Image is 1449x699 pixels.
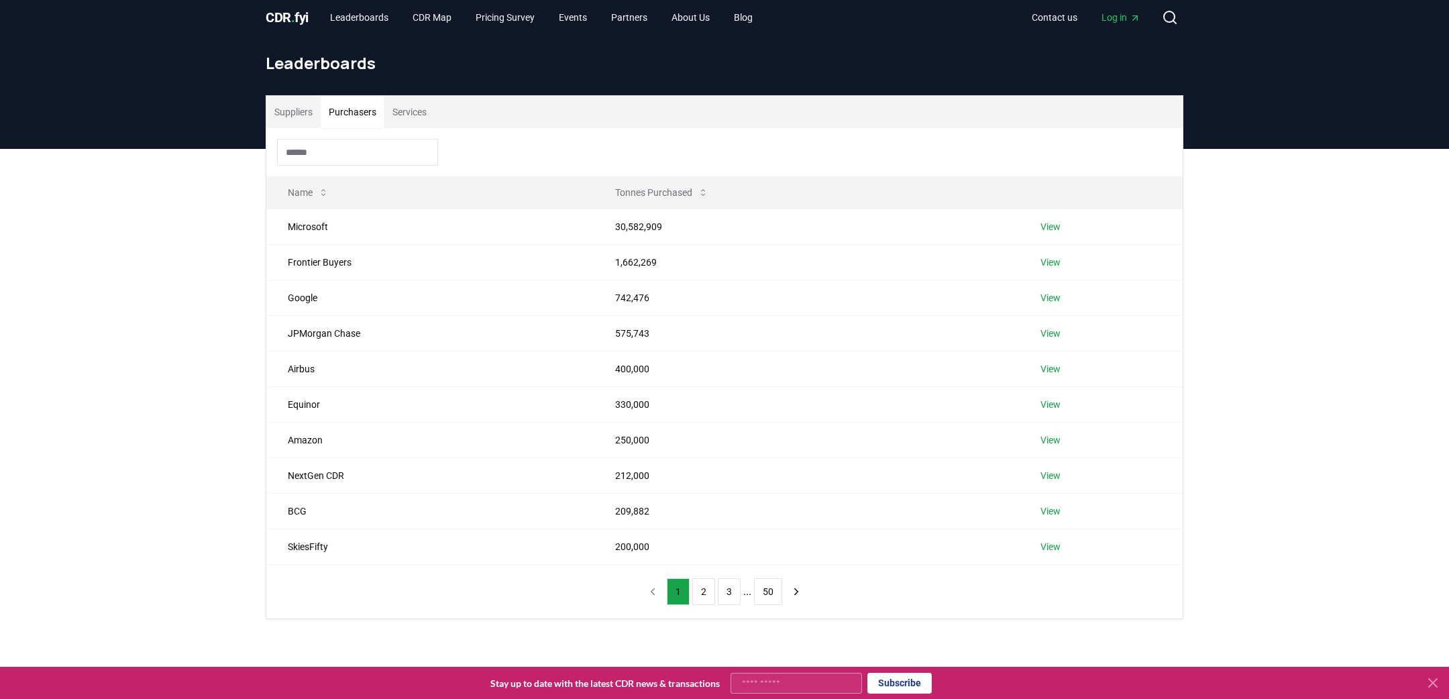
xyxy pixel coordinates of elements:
td: 575,743 [594,315,1020,351]
td: 400,000 [594,351,1020,386]
a: Partners [600,5,658,30]
a: View [1040,327,1061,340]
td: JPMorgan Chase [266,315,594,351]
a: Blog [723,5,763,30]
button: Services [384,96,435,128]
a: CDR.fyi [266,8,309,27]
button: Purchasers [321,96,384,128]
td: Frontier Buyers [266,244,594,280]
span: CDR fyi [266,9,309,25]
a: Events [548,5,598,30]
button: Name [277,179,339,206]
td: Airbus [266,351,594,386]
td: Equinor [266,386,594,422]
td: 30,582,909 [594,209,1020,244]
td: 330,000 [594,386,1020,422]
td: 209,882 [594,493,1020,529]
td: NextGen CDR [266,458,594,493]
a: View [1040,291,1061,305]
span: . [291,9,295,25]
button: Tonnes Purchased [604,179,719,206]
td: Google [266,280,594,315]
button: 50 [754,578,782,605]
nav: Main [319,5,763,30]
button: next page [785,578,808,605]
a: Pricing Survey [465,5,545,30]
h1: Leaderboards [266,52,1183,74]
span: Log in [1102,11,1140,24]
td: BCG [266,493,594,529]
button: 1 [667,578,690,605]
td: 212,000 [594,458,1020,493]
td: SkiesFifty [266,529,594,564]
td: 200,000 [594,529,1020,564]
td: Amazon [266,422,594,458]
a: Contact us [1021,5,1088,30]
a: View [1040,469,1061,482]
a: View [1040,504,1061,518]
a: Log in [1091,5,1151,30]
nav: Main [1021,5,1151,30]
a: View [1040,433,1061,447]
a: View [1040,362,1061,376]
td: Microsoft [266,209,594,244]
td: 742,476 [594,280,1020,315]
a: View [1040,220,1061,233]
a: View [1040,540,1061,553]
td: 250,000 [594,422,1020,458]
li: ... [743,584,751,600]
button: Suppliers [266,96,321,128]
a: Leaderboards [319,5,399,30]
a: CDR Map [402,5,462,30]
button: 3 [718,578,741,605]
a: View [1040,256,1061,269]
a: About Us [661,5,720,30]
button: 2 [692,578,715,605]
td: 1,662,269 [594,244,1020,280]
a: View [1040,398,1061,411]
